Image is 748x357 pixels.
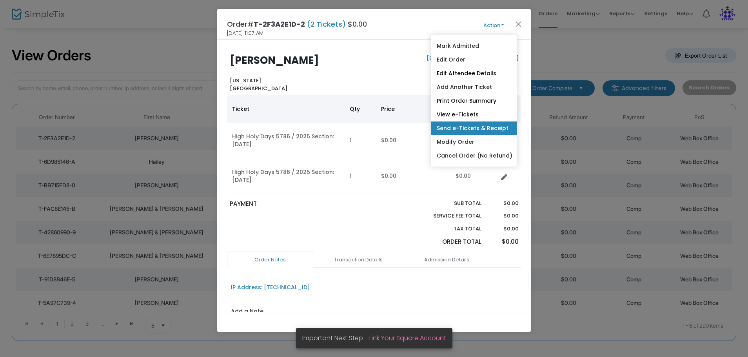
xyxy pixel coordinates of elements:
[227,95,345,123] th: Ticket
[431,149,517,163] a: Cancel Order (No Refund)
[254,19,305,29] span: T-2F3A2E1D-2
[231,283,310,292] div: IP Address: [TECHNICAL_ID]
[227,95,521,194] div: Data table
[376,123,451,158] td: $0.00
[230,199,370,208] p: PAYMENT
[227,123,345,158] td: High Holy Days 5786 / 2025 Section: [DATE]
[376,95,451,123] th: Price
[345,95,376,123] th: Qty
[315,252,401,268] a: Transaction Details
[227,19,367,29] h4: Order# $0.00
[345,123,376,158] td: 1
[415,225,481,233] p: Tax Total
[376,158,451,194] td: $0.00
[489,199,518,207] p: $0.00
[302,333,369,343] span: Important Next Step
[489,237,518,246] p: $0.00
[369,333,446,343] a: Link Your Square Account
[489,212,518,220] p: $0.00
[431,39,517,53] a: Mark Admitted
[415,212,481,220] p: Service Fee Total
[403,252,490,268] a: Admission Details
[489,225,518,233] p: $0.00
[415,199,481,207] p: Sub total
[230,53,319,67] b: [PERSON_NAME]
[230,77,287,92] b: [US_STATE] [GEOGRAPHIC_DATA]
[345,158,376,194] td: 1
[227,252,313,268] a: Order Notes
[415,237,481,246] p: Order Total
[431,121,517,135] a: Send e-Tickets & Receipt
[305,19,348,29] span: (2 Tickets)
[431,67,517,80] a: Edit Attendee Details
[431,94,517,108] a: Print Order Summary
[431,108,517,121] a: View e-Tickets
[470,21,517,30] button: Action
[425,54,519,62] a: [EMAIL_ADDRESS][DOMAIN_NAME]
[431,53,517,67] a: Edit Order
[231,307,263,317] label: Add a Note
[431,135,517,149] a: Modify Order
[514,19,524,29] button: Close
[431,80,517,94] a: Add Another Ticket
[227,158,345,194] td: High Holy Days 5786 / 2025 Section: [DATE]
[227,29,263,37] span: [DATE] 11:07 AM
[451,158,498,194] td: $0.00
